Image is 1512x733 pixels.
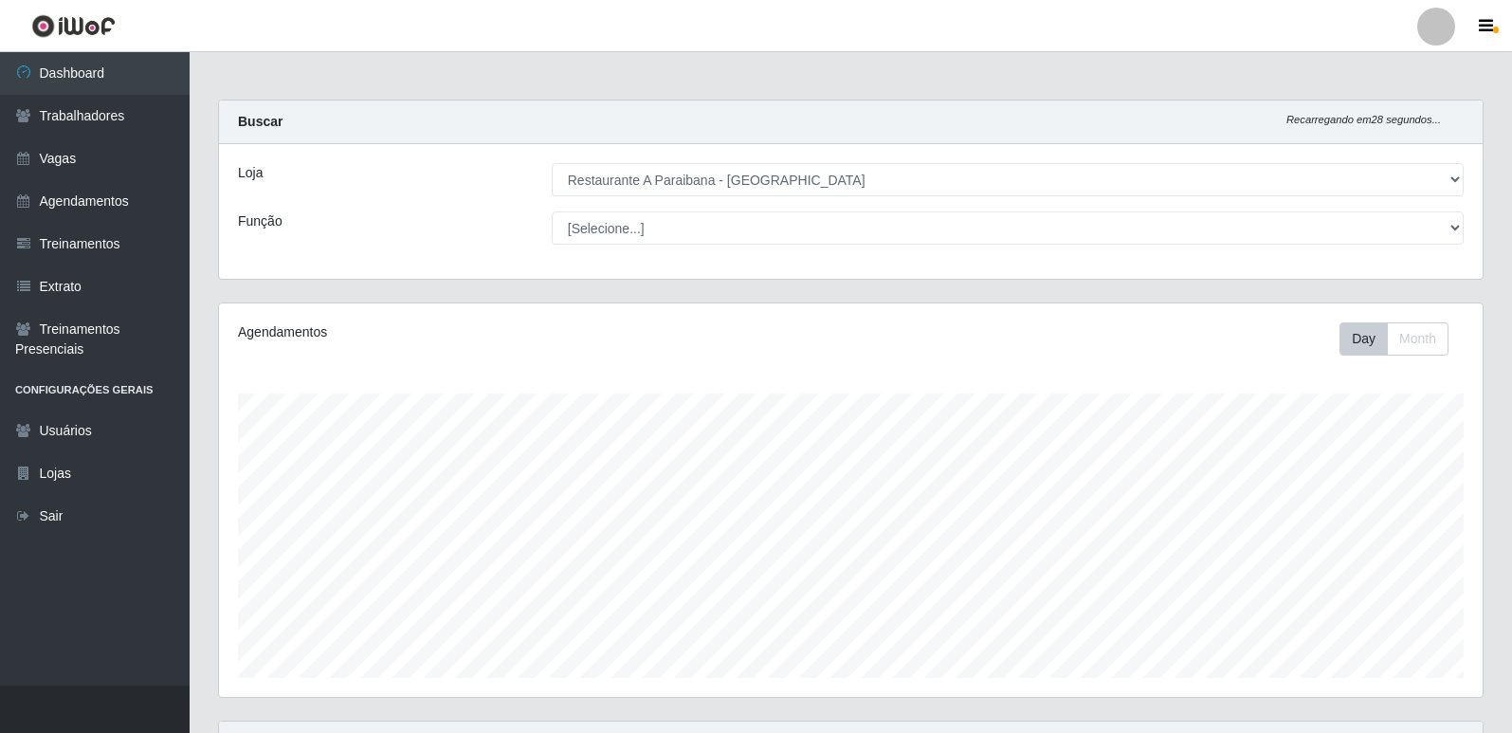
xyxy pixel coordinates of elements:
i: Recarregando em 28 segundos... [1286,114,1441,125]
label: Loja [238,163,263,183]
div: First group [1339,322,1448,356]
button: Month [1387,322,1448,356]
img: CoreUI Logo [31,14,116,38]
strong: Buscar [238,114,282,129]
button: Day [1339,322,1388,356]
div: Toolbar with button groups [1339,322,1464,356]
label: Função [238,211,282,231]
div: Agendamentos [238,322,732,342]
